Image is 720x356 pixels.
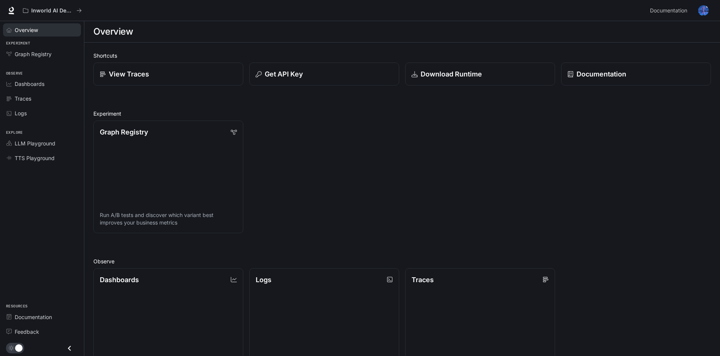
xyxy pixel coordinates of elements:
[93,121,243,233] a: Graph RegistryRun A/B tests and discover which variant best improves your business metrics
[3,47,81,61] a: Graph Registry
[109,69,149,79] p: View Traces
[15,344,23,352] span: Dark mode toggle
[100,275,139,285] p: Dashboards
[15,313,52,321] span: Documentation
[93,63,243,86] a: View Traces
[561,63,711,86] a: Documentation
[3,325,81,338] a: Feedback
[421,69,482,79] p: Download Runtime
[15,154,55,162] span: TTS Playground
[15,26,38,34] span: Overview
[3,77,81,90] a: Dashboards
[577,69,626,79] p: Documentation
[3,23,81,37] a: Overview
[412,275,434,285] p: Traces
[15,328,39,336] span: Feedback
[256,275,272,285] p: Logs
[3,137,81,150] a: LLM Playground
[15,50,52,58] span: Graph Registry
[3,107,81,120] a: Logs
[249,63,399,86] button: Get API Key
[93,257,711,265] h2: Observe
[15,95,31,102] span: Traces
[3,92,81,105] a: Traces
[31,8,73,14] p: Inworld AI Demos
[647,3,693,18] a: Documentation
[698,5,709,16] img: User avatar
[93,52,711,60] h2: Shortcuts
[61,341,78,356] button: Close drawer
[15,139,55,147] span: LLM Playground
[100,127,148,137] p: Graph Registry
[93,110,711,118] h2: Experiment
[93,24,133,39] h1: Overview
[15,109,27,117] span: Logs
[3,151,81,165] a: TTS Playground
[265,69,303,79] p: Get API Key
[696,3,711,18] button: User avatar
[405,63,555,86] a: Download Runtime
[3,310,81,324] a: Documentation
[20,3,85,18] button: All workspaces
[15,80,44,88] span: Dashboards
[100,211,237,226] p: Run A/B tests and discover which variant best improves your business metrics
[650,6,687,15] span: Documentation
